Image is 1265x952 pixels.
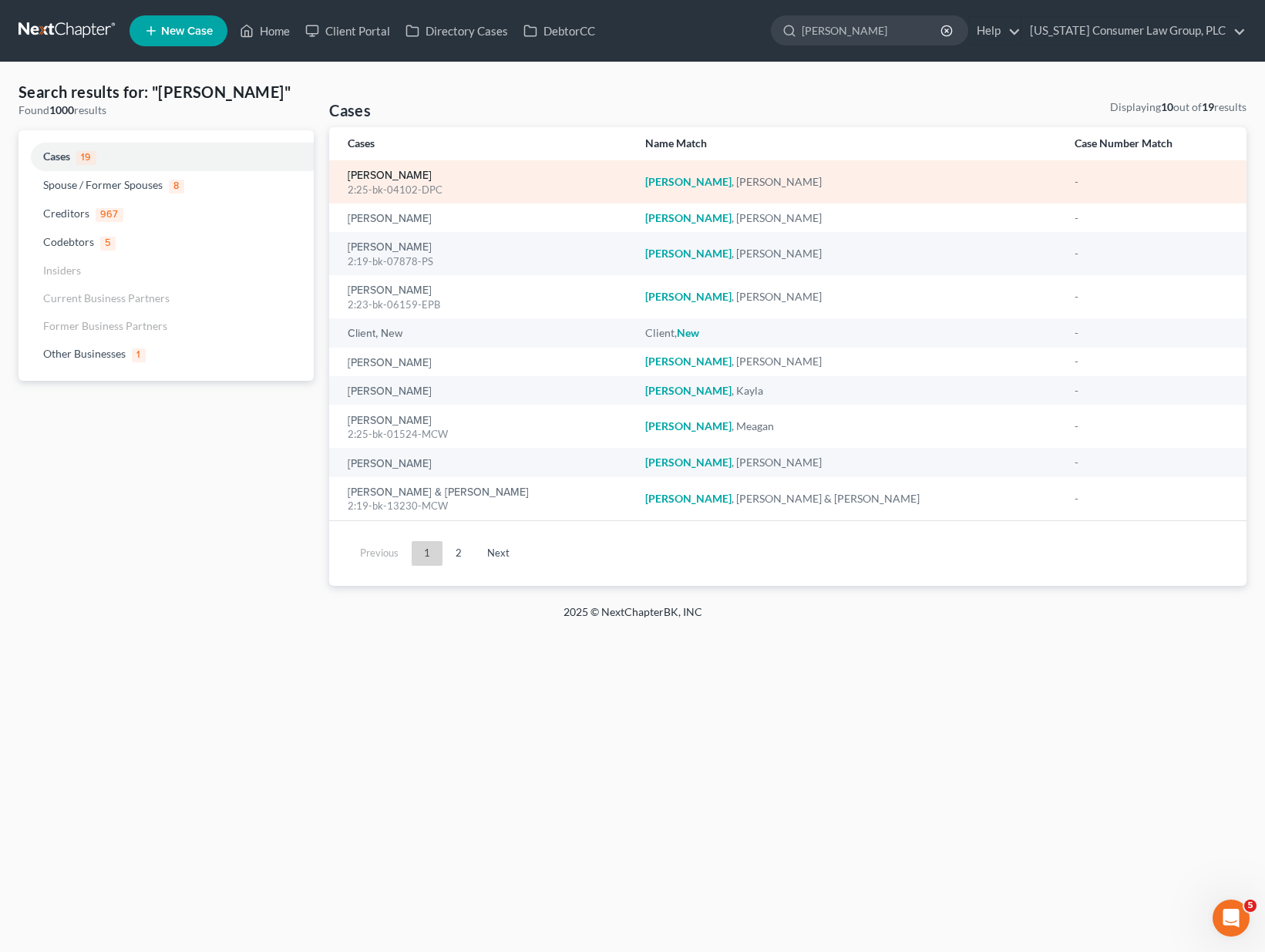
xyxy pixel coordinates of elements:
[348,214,432,224] a: [PERSON_NAME]
[19,103,314,118] div: Found results
[348,415,432,426] a: [PERSON_NAME]
[348,459,432,469] a: [PERSON_NAME]
[1202,100,1214,113] strong: 19
[348,386,432,397] a: [PERSON_NAME]
[1075,210,1228,226] div: -
[348,499,621,513] div: 2:19-bk-13230-MCW
[802,16,943,45] input: Search by name...
[76,151,96,165] span: 19
[96,208,123,222] span: 967
[43,235,94,248] span: Codebtors
[348,427,621,442] div: 2:25-bk-01524-MCW
[1110,99,1246,115] div: Displaying out of results
[645,354,1049,369] div: , [PERSON_NAME]
[1075,419,1228,434] div: -
[645,175,732,188] em: [PERSON_NAME]
[43,347,126,360] span: Other Businesses
[645,289,1049,304] div: , [PERSON_NAME]
[645,211,732,224] em: [PERSON_NAME]
[49,103,74,116] strong: 1000
[1161,100,1173,113] strong: 10
[1075,354,1228,369] div: -
[348,242,432,253] a: [PERSON_NAME]
[43,207,89,220] span: Creditors
[516,17,603,45] a: DebtorCC
[969,17,1021,45] a: Help
[100,237,116,251] span: 5
[1213,900,1250,937] iframe: Intercom live chat
[645,455,1049,470] div: , [PERSON_NAME]
[1075,383,1228,399] div: -
[43,291,170,304] span: Current Business Partners
[645,419,1049,434] div: , Meagan
[298,17,398,45] a: Client Portal
[19,257,314,284] a: Insiders
[43,178,163,191] span: Spouse / Former Spouses
[1244,900,1257,912] span: 5
[645,355,732,368] em: [PERSON_NAME]
[43,264,81,277] span: Insiders
[348,285,432,296] a: [PERSON_NAME]
[1075,325,1228,341] div: -
[19,284,314,312] a: Current Business Partners
[633,127,1061,160] th: Name Match
[1022,17,1246,45] a: [US_STATE] Consumer Law Group, PLC
[645,174,1049,190] div: , [PERSON_NAME]
[19,200,314,228] a: Creditors967
[329,127,633,160] th: Cases
[348,254,621,269] div: 2:19-bk-07878-PS
[1075,246,1228,261] div: -
[19,312,314,340] a: Former Business Partners
[645,419,732,432] em: [PERSON_NAME]
[348,183,621,197] div: 2:25-bk-04102-DPC
[169,180,184,193] span: 8
[645,325,1049,341] div: Client,
[645,384,732,397] em: [PERSON_NAME]
[645,491,1049,506] div: , [PERSON_NAME] & [PERSON_NAME]
[43,319,167,332] span: Former Business Partners
[19,228,314,257] a: Codebtors5
[645,492,732,505] em: [PERSON_NAME]
[398,17,516,45] a: Directory Cases
[19,340,314,368] a: Other Businesses1
[645,210,1049,226] div: , [PERSON_NAME]
[412,541,442,566] a: 1
[443,541,474,566] a: 2
[161,25,213,37] span: New Case
[1075,174,1228,190] div: -
[645,456,732,469] em: [PERSON_NAME]
[348,358,432,368] a: [PERSON_NAME]
[232,17,298,45] a: Home
[645,247,732,260] em: [PERSON_NAME]
[475,541,522,566] a: Next
[132,348,146,362] span: 1
[348,328,402,339] a: Client, New
[348,298,621,312] div: 2:23-bk-06159-EPB
[19,143,314,171] a: Cases19
[19,171,314,200] a: Spouse / Former Spouses8
[193,604,1072,632] div: 2025 © NextChapterBK, INC
[645,383,1049,399] div: , Kayla
[348,170,432,181] a: [PERSON_NAME]
[43,150,70,163] span: Cases
[329,99,371,121] h4: Cases
[645,290,732,303] em: [PERSON_NAME]
[677,326,699,339] em: New
[348,487,529,498] a: [PERSON_NAME] & [PERSON_NAME]
[1075,491,1228,506] div: -
[1075,289,1228,304] div: -
[1075,455,1228,470] div: -
[1062,127,1246,160] th: Case Number Match
[19,81,314,103] h4: Search results for: "[PERSON_NAME]"
[645,246,1049,261] div: , [PERSON_NAME]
